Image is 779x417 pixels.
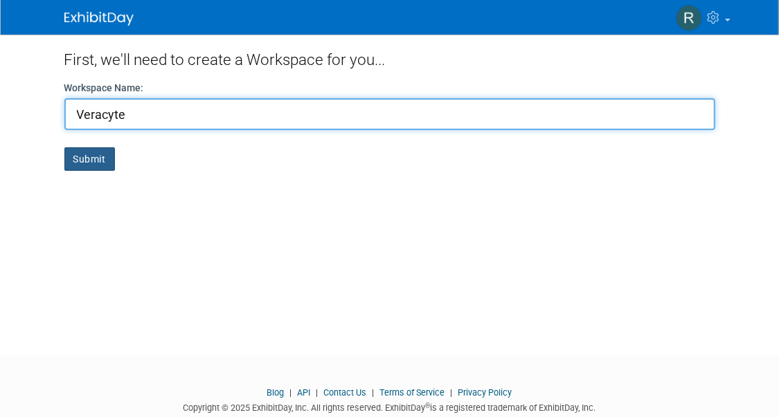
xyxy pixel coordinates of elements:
input: Name of your organization [64,98,715,130]
span: | [287,387,296,398]
button: Submit [64,147,115,171]
span: | [447,387,456,398]
img: ExhibitDay [64,12,134,26]
a: Blog [267,387,285,398]
span: | [369,387,378,398]
span: | [313,387,322,398]
a: API [298,387,311,398]
img: Rhonda Eickhoff [676,5,702,31]
a: Contact Us [324,387,367,398]
a: Privacy Policy [458,387,512,398]
div: First, we'll need to create a Workspace for you... [64,35,715,81]
label: Workspace Name: [64,81,144,95]
a: Terms of Service [380,387,445,398]
sup: ® [426,402,431,409]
